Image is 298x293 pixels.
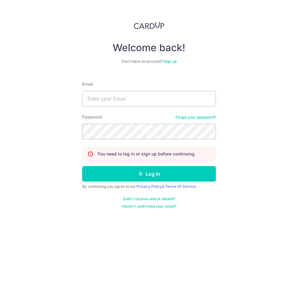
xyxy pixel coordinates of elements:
label: Email [82,81,93,87]
p: You need to log in or sign up before continuing. [97,151,196,157]
div: By continuing you agree to our & [82,184,216,189]
a: Sign up [164,59,177,64]
input: Enter your Email [82,91,216,106]
h4: Welcome back! [82,42,216,54]
a: Forgot your password? [175,115,216,120]
a: Terms Of Service [165,184,196,189]
div: Don’t have an account? [82,59,216,64]
a: Haven't confirmed your email? [122,204,176,209]
a: Didn't receive unlock details? [123,196,175,201]
button: Log in [82,166,216,182]
a: Privacy Policy [137,184,162,189]
label: Password [82,114,102,120]
img: CardUp Logo [134,22,164,29]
